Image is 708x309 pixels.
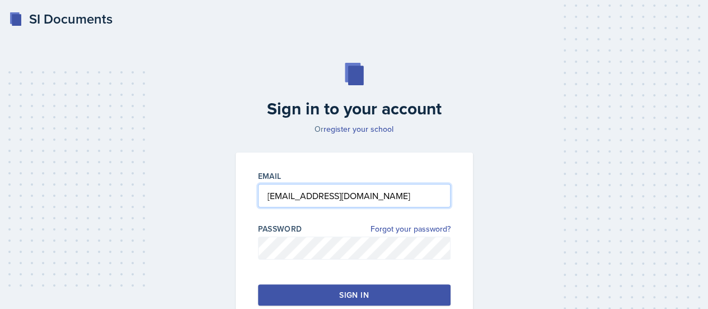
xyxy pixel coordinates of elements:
input: Email [258,184,451,207]
button: Sign in [258,284,451,306]
label: Password [258,223,302,234]
p: Or [229,123,480,135]
label: Email [258,170,282,182]
a: SI Documents [9,9,112,29]
a: register your school [323,123,393,135]
h2: Sign in to your account [229,99,480,119]
a: Forgot your password? [371,223,451,235]
div: Sign in [339,289,368,301]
